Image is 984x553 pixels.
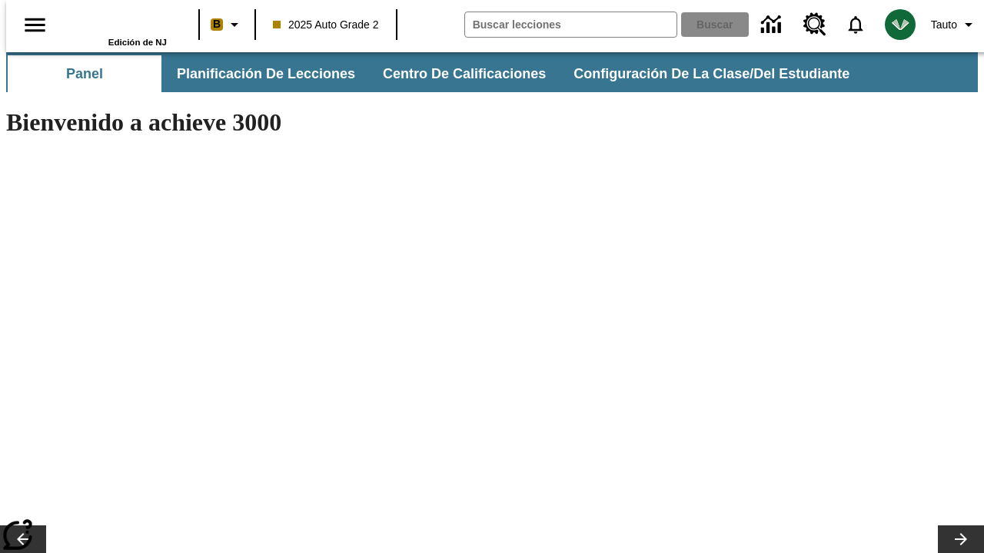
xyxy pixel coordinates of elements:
button: Perfil/Configuración [925,11,984,38]
div: Subbarra de navegación [6,55,863,92]
a: Centro de información [752,4,794,46]
span: 2025 Auto Grade 2 [273,17,379,33]
div: Portada [67,5,167,47]
button: Abrir el menú lateral [12,2,58,48]
span: Planificación de lecciones [177,65,355,83]
span: B [213,15,221,34]
h1: Bienvenido a achieve 3000 [6,108,670,137]
button: Planificación de lecciones [165,55,367,92]
span: Tauto [931,17,957,33]
button: Escoja un nuevo avatar [876,5,925,45]
button: Centro de calificaciones [371,55,558,92]
span: Edición de NJ [108,38,167,47]
button: Boost El color de la clase es anaranjado claro. Cambiar el color de la clase. [204,11,250,38]
a: Centro de recursos, Se abrirá en una pestaña nueva. [794,4,836,45]
img: avatar image [885,9,916,40]
a: Portada [67,7,167,38]
span: Centro de calificaciones [383,65,546,83]
span: Panel [66,65,103,83]
a: Notificaciones [836,5,876,45]
span: Configuración de la clase/del estudiante [573,65,849,83]
button: Configuración de la clase/del estudiante [561,55,862,92]
input: Buscar campo [465,12,676,37]
div: Subbarra de navegación [6,52,978,92]
button: Panel [8,55,161,92]
button: Carrusel de lecciones, seguir [938,525,984,553]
